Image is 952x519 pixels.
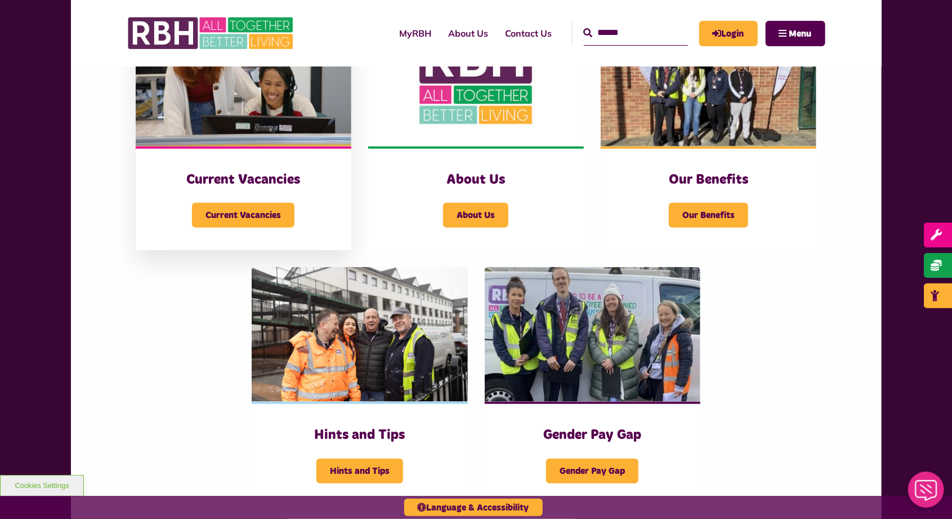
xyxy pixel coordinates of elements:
[391,171,561,189] h3: About Us
[192,203,294,228] span: Current Vacancies
[274,427,445,444] h3: Hints and Tips
[136,11,351,250] a: Current Vacancies Current Vacancies
[368,11,584,147] img: RBH Logo Social Media 480X360 (1)
[136,11,351,147] img: IMG 1470
[507,427,678,444] h3: Gender Pay Gap
[368,11,584,250] a: About Us About Us
[485,267,700,506] a: Gender Pay Gap Gender Pay Gap
[766,21,825,46] button: Navigation
[901,468,952,519] iframe: Netcall Web Assistant for live chat
[316,459,403,483] span: Hints and Tips
[440,18,497,48] a: About Us
[669,203,748,228] span: Our Benefits
[443,203,508,228] span: About Us
[601,11,816,147] img: Dropinfreehold2
[391,18,440,48] a: MyRBH
[546,459,638,483] span: Gender Pay Gap
[601,11,816,250] a: Our Benefits Our Benefits
[252,267,467,402] img: SAZMEDIA RBH 21FEB24 46
[252,267,467,506] a: Hints and Tips Hints and Tips
[158,171,329,189] h3: Current Vacancies
[584,21,688,45] input: Search
[623,171,794,189] h3: Our Benefits
[497,18,561,48] a: Contact Us
[699,21,758,46] a: MyRBH
[485,267,700,402] img: 391760240 1590016381793435 2179504426197536539 N
[789,29,812,38] span: Menu
[404,499,543,516] button: Language & Accessibility
[127,11,296,55] img: RBH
